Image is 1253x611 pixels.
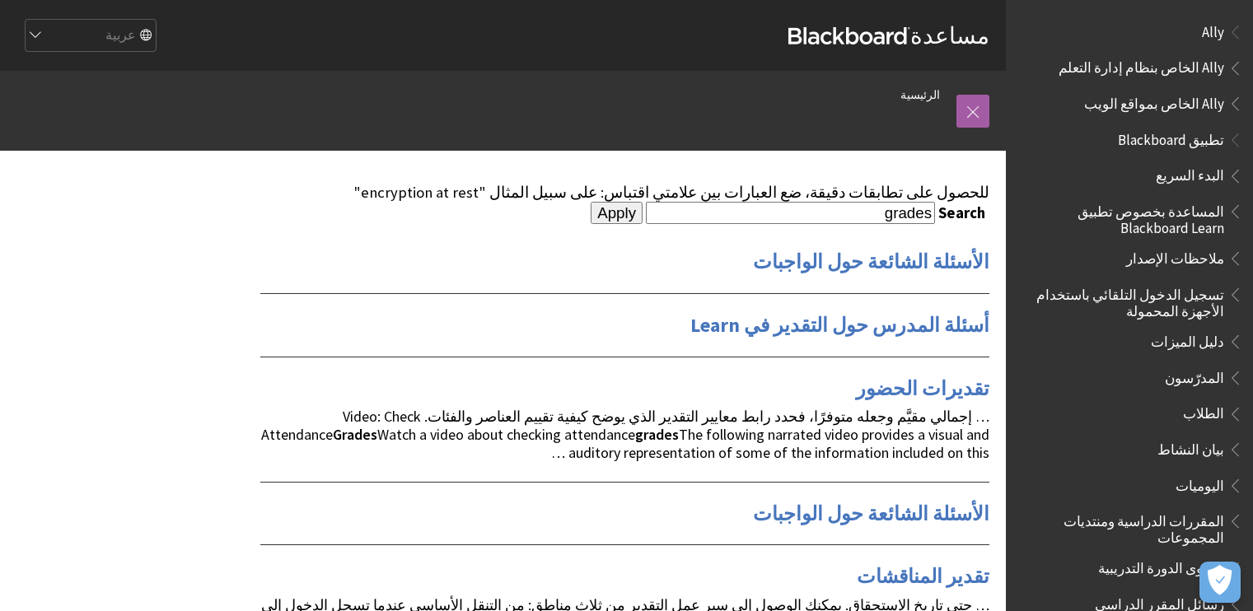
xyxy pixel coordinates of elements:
[753,501,989,527] a: الأسئلة الشائعة حول الواجبات
[261,407,989,462] span: … إجمالي مقيَّم وجعله متوفرًا، فحدد رابط معايير التقدير الذي يوضح كيفية تقييم العناصر والفئات. Vi...
[1165,364,1224,386] span: المدرّسون
[1202,18,1224,40] span: Ally
[1126,245,1224,267] span: ملاحظات الإصدار
[1026,507,1224,546] span: المقررات الدراسية ومنتديات المجموعات
[856,375,989,402] a: تقديرات الحضور
[1118,126,1224,148] span: تطبيق Blackboard
[1199,562,1241,603] button: فتح التفضيلات
[1183,400,1224,422] span: الطلاب
[1098,555,1224,577] span: محتوى الدورة التدريبية
[1026,198,1224,236] span: المساعدة بخصوص تطبيق Blackboard Learn
[788,27,910,44] strong: Blackboard
[260,184,989,202] div: للحصول على تطابقات دقيقة، ضع العبارات بين علامتي اقتباس: على سبيل المثال "encryption at rest"
[857,563,989,590] a: تقدير المناقشات
[1026,281,1224,319] span: تسجيل الدخول التلقائي باستخدام الأجهزة المحمولة
[753,249,989,275] a: الأسئلة الشائعة حول الواجبات
[1176,472,1224,494] span: اليوميات
[24,20,156,53] select: Site Language Selector
[1016,18,1243,118] nav: Book outline for Anthology Ally Help
[900,85,940,105] a: الرئيسية
[788,21,989,50] a: مساعدةBlackboard
[591,202,643,225] input: Apply
[690,312,989,338] a: أسئلة المدرس حول التقدير في Learn
[333,425,377,444] strong: Grades
[1157,436,1224,458] span: بيان النشاط
[938,203,989,222] label: Search
[635,425,679,444] strong: grades
[1156,162,1224,184] span: البدء السريع
[1084,90,1224,112] span: Ally الخاص بمواقع الويب
[1059,54,1224,77] span: Ally الخاص بنظام إدارة التعلم
[1151,328,1224,350] span: دليل الميزات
